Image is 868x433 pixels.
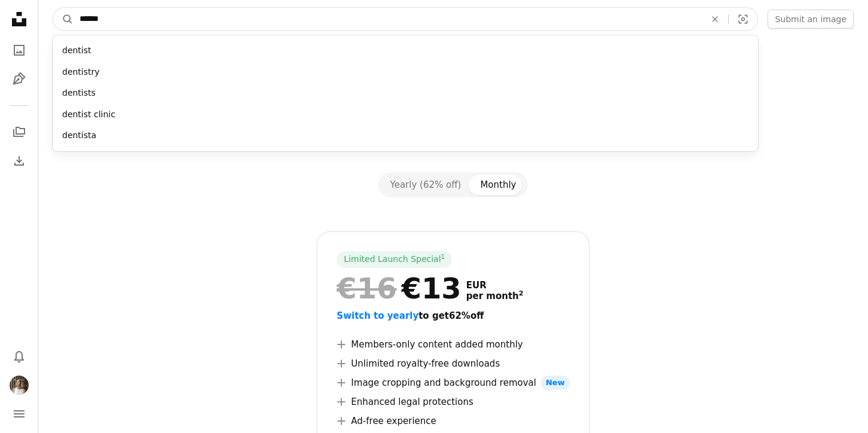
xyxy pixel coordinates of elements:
[7,373,31,397] button: Profile
[337,273,396,304] span: €16
[53,40,758,62] div: dentist
[541,376,570,390] span: New
[53,7,758,31] form: Find visuals sitewide
[7,344,31,368] button: Notifications
[337,337,569,352] li: Members-only content added monthly
[7,67,31,91] a: Illustrations
[381,175,471,195] button: Yearly (62% off)
[466,291,524,301] span: per month
[337,309,484,323] button: Switch to yearlyto get62%off
[439,254,448,266] a: 1
[53,62,758,83] div: dentistry
[7,402,31,426] button: Menu
[337,251,452,268] div: Limited Launch Special
[7,7,31,33] a: Home — Unsplash
[337,310,418,321] span: Switch to yearly
[516,291,526,301] a: 2
[337,273,461,304] div: €13
[702,8,728,31] button: Clear
[466,280,524,291] span: EUR
[10,376,29,395] img: Avatar of user Tara Hunka
[441,253,445,260] sup: 1
[53,125,758,147] div: dentista
[337,356,569,371] li: Unlimited royalty-free downloads
[337,395,569,409] li: Enhanced legal protections
[7,120,31,144] a: Collections
[53,104,758,126] div: dentist clinic
[729,8,757,31] button: Visual search
[337,414,569,428] li: Ad-free experience
[53,8,74,31] button: Search Unsplash
[470,175,525,195] button: Monthly
[519,289,524,297] sup: 2
[7,149,31,173] a: Download History
[7,38,31,62] a: Photos
[53,83,758,104] div: dentists
[337,376,569,390] li: Image cropping and background removal
[768,10,854,29] button: Submit an image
